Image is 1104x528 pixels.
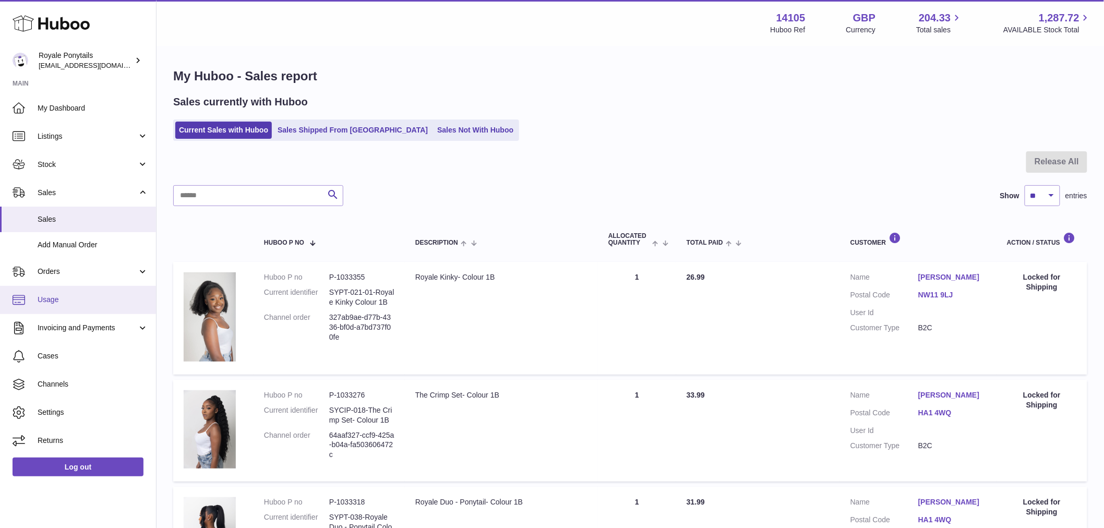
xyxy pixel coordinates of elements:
span: Settings [38,407,148,417]
dt: Name [850,390,918,403]
div: Royale Kinky- Colour 1B [415,272,587,282]
div: Customer [850,232,986,246]
dt: Channel order [264,430,329,460]
dd: P-1033276 [329,390,394,400]
span: 31.99 [687,498,705,506]
dt: Current identifier [264,287,329,307]
a: HA1 4WQ [918,408,986,418]
span: Add Manual Order [38,240,148,250]
span: ALLOCATED Quantity [608,233,650,246]
dt: Name [850,497,918,510]
span: Total sales [916,25,963,35]
span: 204.33 [919,11,951,25]
td: 1 [598,262,676,375]
dd: 64aaf327-ccf9-425a-b04a-fa503606472c [329,430,394,460]
span: My Dashboard [38,103,148,113]
span: Cases [38,351,148,361]
a: Log out [13,458,143,476]
span: 33.99 [687,391,705,399]
a: 204.33 Total sales [916,11,963,35]
strong: GBP [853,11,875,25]
span: Sales [38,214,148,224]
span: Invoicing and Payments [38,323,137,333]
dd: SYPT-021-01-Royale Kinky Colour 1B [329,287,394,307]
dt: Postal Code [850,515,918,527]
div: Action / Status [1007,232,1077,246]
img: 141051741006723.png [184,390,236,469]
span: 1,287.72 [1039,11,1079,25]
dt: Postal Code [850,290,918,303]
span: Channels [38,379,148,389]
img: internalAdmin-14105@internal.huboo.com [13,53,28,68]
h1: My Huboo - Sales report [173,68,1087,85]
dt: User Id [850,308,918,318]
div: Royale Duo - Ponytail- Colour 1B [415,497,587,507]
dt: Huboo P no [264,272,329,282]
a: [PERSON_NAME] [918,497,986,507]
h2: Sales currently with Huboo [173,95,308,109]
img: 141051741006231.png [184,272,236,362]
dt: Customer Type [850,323,918,333]
dt: Huboo P no [264,390,329,400]
dt: Postal Code [850,408,918,421]
span: [EMAIL_ADDRESS][DOMAIN_NAME] [39,61,153,69]
span: Orders [38,267,137,277]
a: NW11 9LJ [918,290,986,300]
dt: User Id [850,426,918,436]
a: 1,287.72 AVAILABLE Stock Total [1003,11,1091,35]
div: Royale Ponytails [39,51,133,70]
label: Show [1000,191,1019,201]
dd: B2C [918,323,986,333]
a: HA1 4WQ [918,515,986,525]
span: 26.99 [687,273,705,281]
dd: 327ab9ae-d77b-4336-bf0d-a7bd737f00fe [329,313,394,342]
span: entries [1065,191,1087,201]
dd: B2C [918,441,986,451]
strong: 14105 [776,11,806,25]
dd: P-1033318 [329,497,394,507]
a: [PERSON_NAME] [918,272,986,282]
span: Usage [38,295,148,305]
span: Stock [38,160,137,170]
dd: P-1033355 [329,272,394,282]
span: AVAILABLE Stock Total [1003,25,1091,35]
a: [PERSON_NAME] [918,390,986,400]
span: Sales [38,188,137,198]
div: The Crimp Set- Colour 1B [415,390,587,400]
span: Returns [38,436,148,446]
span: Description [415,239,458,246]
dd: SYCIP-018-The Crimp Set- Colour 1B [329,405,394,425]
span: Listings [38,131,137,141]
div: Huboo Ref [771,25,806,35]
div: Locked for Shipping [1007,497,1077,517]
div: Currency [846,25,876,35]
span: Total paid [687,239,723,246]
dt: Current identifier [264,405,329,425]
dt: Huboo P no [264,497,329,507]
dt: Name [850,272,918,285]
dt: Channel order [264,313,329,342]
a: Sales Not With Huboo [434,122,517,139]
dt: Customer Type [850,441,918,451]
span: Huboo P no [264,239,304,246]
a: Current Sales with Huboo [175,122,272,139]
div: Locked for Shipping [1007,390,1077,410]
a: Sales Shipped From [GEOGRAPHIC_DATA] [274,122,431,139]
div: Locked for Shipping [1007,272,1077,292]
td: 1 [598,380,676,482]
